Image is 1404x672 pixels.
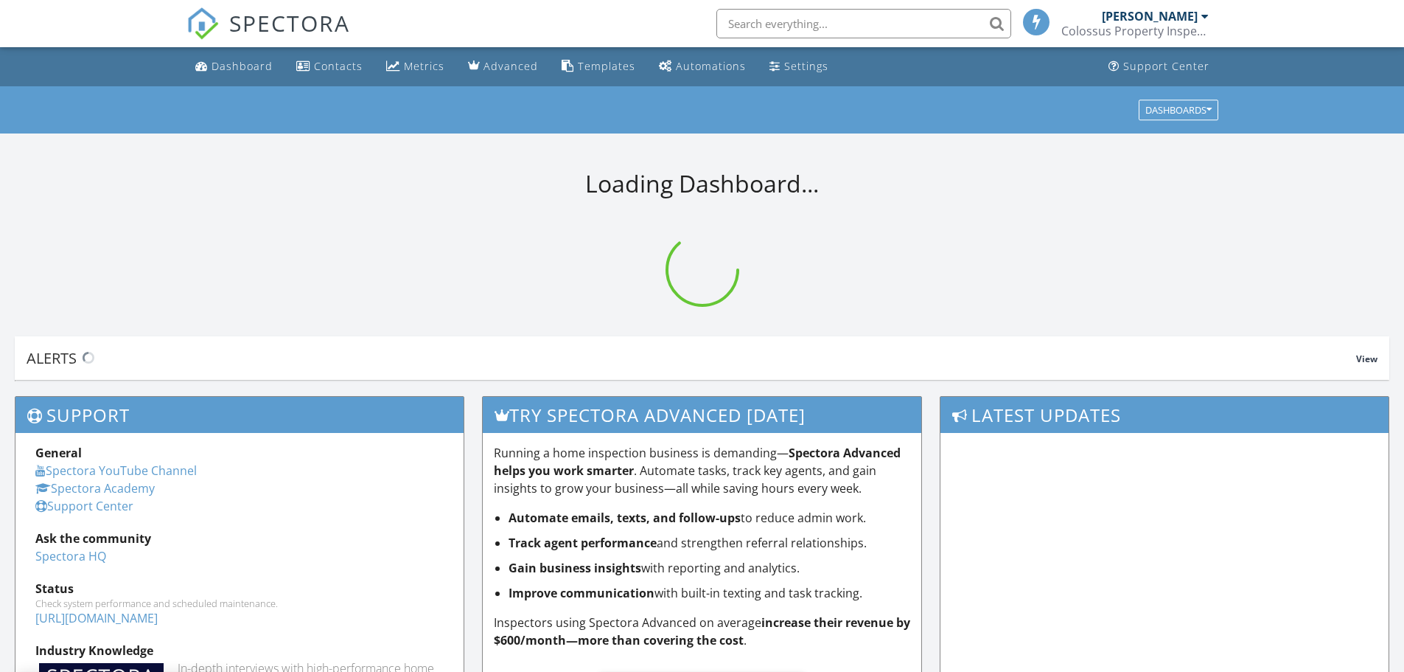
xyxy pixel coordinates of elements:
h3: Try spectora advanced [DATE] [483,397,922,433]
div: Alerts [27,348,1356,368]
a: [URL][DOMAIN_NAME] [35,610,158,626]
a: Metrics [380,53,450,80]
a: Spectora YouTube Channel [35,463,197,479]
li: with built-in texting and task tracking. [509,584,911,602]
a: Contacts [290,53,369,80]
span: View [1356,353,1377,365]
li: with reporting and analytics. [509,559,911,577]
strong: Improve communication [509,585,654,601]
a: Settings [764,53,834,80]
div: Support Center [1123,59,1209,73]
p: Running a home inspection business is demanding— . Automate tasks, track key agents, and gain ins... [494,444,911,497]
span: SPECTORA [229,7,350,38]
div: Industry Knowledge [35,642,444,659]
div: Contacts [314,59,363,73]
a: Support Center [35,498,133,514]
div: Check system performance and scheduled maintenance. [35,597,444,609]
div: Dashboard [212,59,273,73]
img: The Best Home Inspection Software - Spectora [186,7,219,40]
strong: General [35,445,82,461]
strong: Gain business insights [509,560,641,576]
a: Support Center [1103,53,1215,80]
a: Spectora Academy [35,480,155,496]
a: Advanced [462,53,544,80]
div: Status [35,580,444,597]
strong: Spectora Advanced helps you work smarter [494,445,901,479]
div: Templates [578,59,635,73]
div: Ask the community [35,530,444,547]
div: Settings [784,59,828,73]
div: [PERSON_NAME] [1102,9,1198,24]
input: Search everything... [716,9,1011,38]
div: Metrics [404,59,444,73]
li: to reduce admin work. [509,509,911,527]
a: Templates [556,53,641,80]
div: Dashboards [1145,105,1212,115]
a: Dashboard [189,53,279,80]
p: Inspectors using Spectora Advanced on average . [494,614,911,649]
div: Advanced [483,59,538,73]
strong: increase their revenue by $600/month—more than covering the cost [494,614,910,648]
strong: Automate emails, texts, and follow-ups [509,510,741,526]
h3: Latest Updates [940,397,1389,433]
strong: Track agent performance [509,535,657,551]
div: Automations [676,59,746,73]
a: Spectora HQ [35,548,106,564]
a: SPECTORA [186,20,350,51]
li: and strengthen referral relationships. [509,534,911,552]
div: Colossus Property Inspections, LLC [1061,24,1209,38]
a: Automations (Basic) [653,53,752,80]
h3: Support [15,397,464,433]
button: Dashboards [1139,100,1218,120]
